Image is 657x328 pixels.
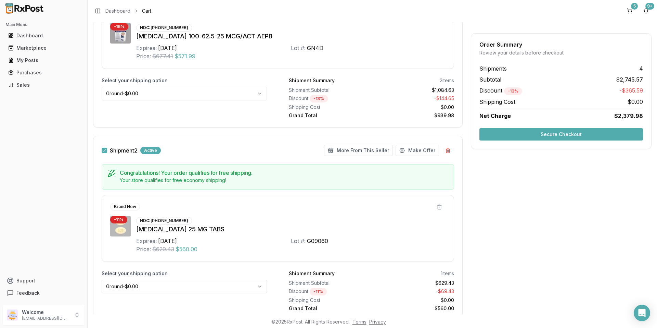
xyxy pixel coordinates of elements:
[374,280,454,287] div: $629.43
[5,22,82,27] h2: Main Menu
[136,245,151,253] div: Price:
[289,87,369,94] div: Shipment Subtotal
[110,23,128,31] div: - 16 %
[641,5,652,16] button: 9+
[479,128,643,141] button: Secure Checkout
[504,87,522,95] div: - 13 %
[158,237,177,245] div: [DATE]
[136,52,151,60] div: Price:
[105,8,151,14] nav: breadcrumb
[136,217,192,224] div: NDC: [PHONE_NUMBER]
[289,112,369,119] div: Grand Total
[374,104,454,111] div: $0.00
[3,3,47,14] img: RxPost Logo
[8,57,79,64] div: My Posts
[5,29,82,42] a: Dashboard
[120,177,448,184] div: Your store qualifies for free economy shipping!
[3,55,85,66] button: My Posts
[7,309,18,320] img: User avatar
[307,237,328,245] div: G09060
[310,288,327,295] div: - 11 %
[22,316,69,321] p: [EMAIL_ADDRESS][DOMAIN_NAME]
[152,245,174,253] span: $629.43
[616,75,643,84] span: $2,745.57
[310,95,328,102] div: - 13 %
[291,237,306,245] div: Lot #:
[352,319,366,325] a: Terms
[3,275,85,287] button: Support
[324,145,393,156] button: More From This Seller
[374,87,454,94] div: $1,084.63
[479,87,522,94] span: Discount
[102,270,267,277] label: Select your shipping option
[289,280,369,287] div: Shipment Subtotal
[639,64,643,73] span: 4
[8,32,79,39] div: Dashboard
[374,95,454,102] div: - $144.65
[289,95,369,102] div: Discount
[479,112,511,119] span: Net Charge
[614,112,643,120] span: $2,379.98
[158,44,177,52] div: [DATE]
[140,147,161,154] div: Active
[136,224,446,234] div: [MEDICAL_DATA] 25 MG TABS
[374,297,454,304] div: $0.00
[5,42,82,54] a: Marketplace
[289,270,335,277] div: Shipment Summary
[440,77,454,84] div: 2 items
[289,77,335,84] div: Shipment Summary
[369,319,386,325] a: Privacy
[289,297,369,304] div: Shipping Cost
[624,5,635,16] button: 5
[289,288,369,295] div: Discount
[176,245,197,253] span: $560.00
[374,305,454,312] div: $560.00
[291,44,306,52] div: Lot #:
[3,30,85,41] button: Dashboard
[136,44,157,52] div: Expires:
[8,82,79,88] div: Sales
[374,112,454,119] div: $939.98
[8,69,79,76] div: Purchases
[110,216,127,223] div: - 11 %
[374,288,454,295] div: - $69.43
[120,170,448,175] h5: Congratulations! Your order qualifies for free shipping.
[634,305,650,321] div: Open Intercom Messenger
[136,32,446,41] div: [MEDICAL_DATA] 100-62.5-25 MCG/ACT AEPB
[479,98,515,106] span: Shipping Cost
[645,3,654,10] div: 9+
[3,67,85,78] button: Purchases
[289,104,369,111] div: Shipping Cost
[5,66,82,79] a: Purchases
[307,44,323,52] div: GN4D
[289,305,369,312] div: Grand Total
[479,64,507,73] span: Shipments
[3,42,85,53] button: Marketplace
[441,270,454,277] div: 1 items
[5,54,82,66] a: My Posts
[479,42,643,47] div: Order Summary
[3,287,85,299] button: Feedback
[110,148,138,153] span: Shipment 2
[102,77,267,84] label: Select your shipping option
[631,3,638,10] div: 5
[152,52,173,60] span: $677.41
[105,8,130,14] a: Dashboard
[175,52,195,60] span: $571.99
[8,45,79,51] div: Marketplace
[16,290,40,296] span: Feedback
[3,80,85,90] button: Sales
[136,237,157,245] div: Expires:
[136,24,192,32] div: NDC: [PHONE_NUMBER]
[619,86,643,95] span: -$365.59
[479,49,643,56] div: Review your details before checkout
[110,23,131,44] img: Trelegy Ellipta 100-62.5-25 MCG/ACT AEPB
[628,98,643,106] span: $0.00
[5,79,82,91] a: Sales
[22,309,69,316] p: Welcome
[110,216,131,236] img: Jardiance 25 MG TABS
[396,145,439,156] button: Make Offer
[142,8,151,14] span: Cart
[479,75,501,84] span: Subtotal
